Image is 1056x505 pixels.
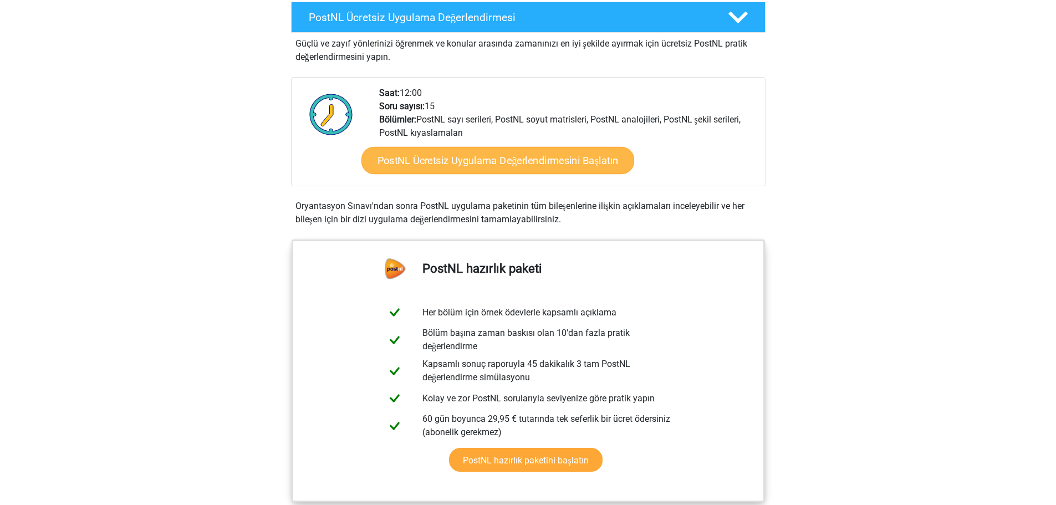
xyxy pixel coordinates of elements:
[295,201,744,225] font: Oryantasyon Sınavı'ndan sonra PostNL uygulama paketinin tüm bileşenlerine ilişkin açıklamaları in...
[379,88,400,98] font: Saat:
[361,147,634,175] a: PostNL Ücretsiz Uygulama Değerlendirmesini Başlatın
[400,88,422,98] font: 12:00
[309,11,516,24] font: PostNL Ücretsiz Uygulama Değerlendirmesi
[303,86,359,142] img: Saat
[449,448,602,472] a: PostNL hazırlık paketini başlatın
[425,101,435,111] font: 15
[377,155,618,167] font: PostNL Ücretsiz Uygulama Değerlendirmesini Başlatın
[379,114,741,138] font: PostNL sayı serileri, PostNL soyut matrisleri, PostNL analojileri, PostNL şekil serileri, PostNL ...
[379,101,425,111] font: Soru sayısı:
[295,38,747,62] font: Güçlü ve zayıf yönlerinizi öğrenmek ve konular arasında zamanınızı en iyi şekilde ayırmak için üc...
[379,114,416,125] font: Bölümler:
[287,2,770,33] a: PostNL Ücretsiz Uygulama Değerlendirmesi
